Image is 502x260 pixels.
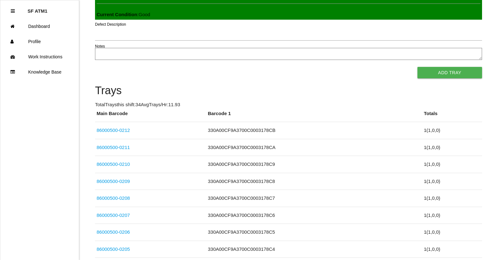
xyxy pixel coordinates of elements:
a: 86000500-0207 [97,212,130,218]
a: 86000500-0208 [97,195,130,201]
td: 1 ( 1 , 0 , 0 ) [422,207,482,224]
b: Current Condition [97,12,137,17]
td: 330A00CF9A3700C0003178CB [206,122,422,139]
label: Notes [95,43,105,49]
th: Barcode 1 [206,110,422,122]
a: Dashboard [0,19,79,34]
td: 330A00CF9A3700C0003178C9 [206,156,422,173]
td: 1 ( 1 , 0 , 0 ) [422,122,482,139]
td: 330A00CF9A3700C0003178C5 [206,224,422,241]
a: Work Instructions [0,49,79,64]
td: 1 ( 1 , 0 , 0 ) [422,139,482,156]
td: 330A00CF9A3700C0003178C4 [206,241,422,258]
a: 86000500-0210 [97,161,130,167]
button: Add Tray [417,67,482,78]
a: 86000500-0211 [97,145,130,150]
h4: Trays [95,85,482,97]
th: Totals [422,110,482,122]
td: 330A00CF9A3700C0003178C7 [206,190,422,207]
td: 1 ( 1 , 0 , 0 ) [422,224,482,241]
td: 1 ( 1 , 0 , 0 ) [422,156,482,173]
a: 86000500-0212 [97,127,130,133]
td: 330A00CF9A3700C0003178C6 [206,207,422,224]
p: SF ATM1 [28,3,48,14]
a: 86000500-0205 [97,246,130,252]
td: 1 ( 1 , 0 , 0 ) [422,241,482,258]
span: : Good [97,12,150,17]
a: 86000500-0209 [97,179,130,184]
td: 1 ( 1 , 0 , 0 ) [422,190,482,207]
div: Close [11,3,15,19]
label: Defect Description [95,22,126,27]
th: Main Barcode [95,110,206,122]
a: 86000500-0206 [97,229,130,235]
td: 1 ( 1 , 0 , 0 ) [422,173,482,190]
td: 330A00CF9A3700C0003178CA [206,139,422,156]
a: Knowledge Base [0,64,79,80]
td: 330A00CF9A3700C0003178C8 [206,173,422,190]
p: Total Trays this shift: 34 Avg Trays /Hr: 11.93 [95,101,482,108]
a: Profile [0,34,79,49]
